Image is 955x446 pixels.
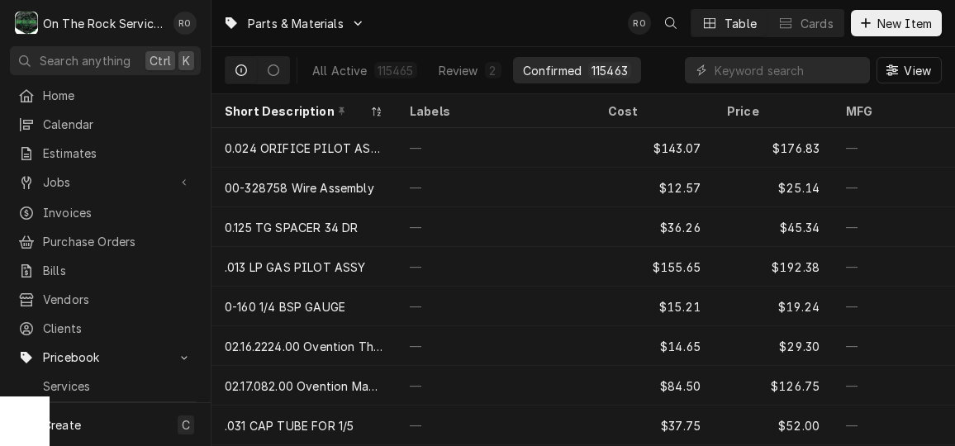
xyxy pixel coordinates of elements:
[595,128,714,168] div: $143.07
[397,168,595,207] div: —
[10,199,201,226] a: Invoices
[43,262,192,279] span: Bills
[15,12,38,35] div: On The Rock Services's Avatar
[833,168,952,207] div: —
[397,406,595,445] div: —
[714,366,833,406] div: $126.75
[833,128,952,168] div: —
[595,287,714,326] div: $15.21
[833,247,952,287] div: —
[10,344,201,371] a: Go to Pricebook
[397,366,595,406] div: —
[173,12,197,35] div: Rich Ortega's Avatar
[225,338,383,355] div: 02.16.2224.00 Ovention Thermal Disc
[595,168,714,207] div: $12.57
[225,298,345,316] div: 0-160 1/4 BSP GAUGE
[592,62,628,79] div: 115463
[43,377,192,395] span: Services
[658,10,684,36] button: Open search
[851,10,942,36] button: New Item
[10,286,201,313] a: Vendors
[877,57,942,83] button: View
[248,15,344,32] span: Parts & Materials
[714,287,833,326] div: $19.24
[225,417,354,434] div: .031 CAP TUBE FOR 1/5
[900,62,934,79] span: View
[378,62,414,79] div: 115465
[397,326,595,366] div: —
[725,15,757,32] div: Table
[182,416,190,434] span: C
[397,287,595,326] div: —
[833,287,952,326] div: —
[595,406,714,445] div: $37.75
[10,401,201,429] a: Parts & Materials
[714,207,833,247] div: $45.34
[183,52,190,69] span: K
[10,257,201,284] a: Bills
[714,247,833,287] div: $192.38
[595,247,714,287] div: $155.65
[43,173,168,191] span: Jobs
[833,326,952,366] div: —
[10,46,201,75] button: Search anythingCtrlK
[225,179,374,197] div: 00-328758 Wire Assembly
[43,291,192,308] span: Vendors
[43,320,192,337] span: Clients
[43,116,192,133] span: Calendar
[727,102,816,120] div: Price
[43,418,81,432] span: Create
[225,259,366,276] div: .013 LP GAS PILOT ASSY
[225,219,358,236] div: 0.125 TG SPACER 34 DR
[40,52,131,69] span: Search anything
[628,12,651,35] div: Rich Ortega's Avatar
[488,62,498,79] div: 2
[397,128,595,168] div: —
[714,168,833,207] div: $25.14
[216,10,372,37] a: Go to Parts & Materials
[225,140,383,157] div: 0.024 ORIFICE PILOT ASSY
[43,204,192,221] span: Invoices
[15,12,38,35] div: O
[595,207,714,247] div: $36.26
[43,145,192,162] span: Estimates
[10,372,201,400] a: Services
[595,366,714,406] div: $84.50
[833,406,952,445] div: —
[150,52,171,69] span: Ctrl
[439,62,478,79] div: Review
[10,111,201,138] a: Calendar
[10,228,201,255] a: Purchase Orders
[523,62,582,79] div: Confirmed
[608,102,697,120] div: Cost
[397,207,595,247] div: —
[628,12,651,35] div: RO
[410,102,582,120] div: Labels
[43,15,164,32] div: On The Rock Services
[10,140,201,167] a: Estimates
[10,168,201,196] a: Go to Jobs
[846,102,935,120] div: MFG
[714,406,833,445] div: $52.00
[714,128,833,168] div: $176.83
[10,82,201,109] a: Home
[714,326,833,366] div: $29.30
[715,57,862,83] input: Keyword search
[43,87,192,104] span: Home
[595,326,714,366] div: $14.65
[10,315,201,342] a: Clients
[397,247,595,287] div: —
[833,207,952,247] div: —
[312,62,368,79] div: All Active
[43,233,192,250] span: Purchase Orders
[225,102,367,120] div: Short Description
[833,366,952,406] div: —
[173,12,197,35] div: RO
[43,349,168,366] span: Pricebook
[225,377,383,395] div: 02.17.082.00 Ovention Magnetron
[874,15,935,32] span: New Item
[801,15,834,32] div: Cards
